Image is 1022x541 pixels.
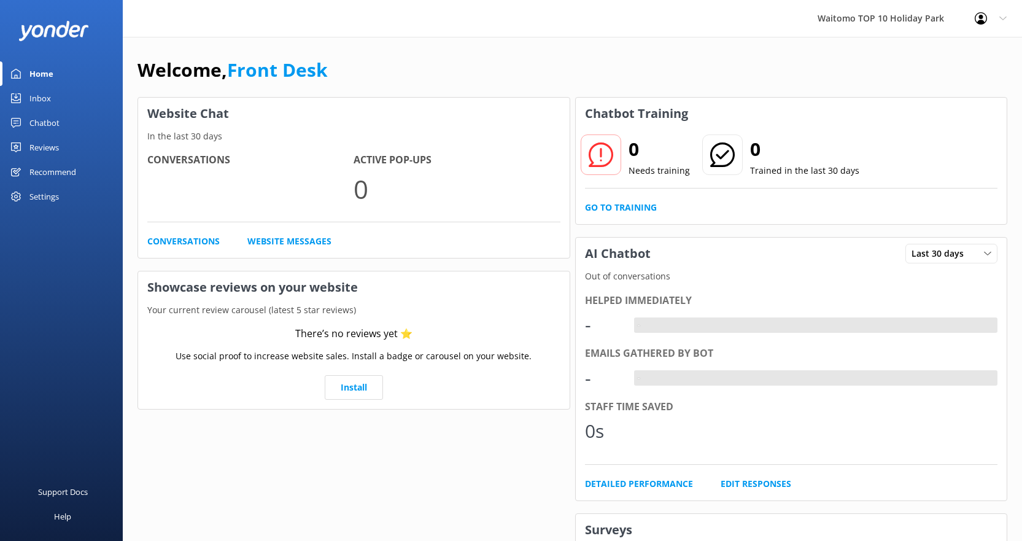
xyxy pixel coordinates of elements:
[629,164,690,177] p: Needs training
[634,317,643,333] div: -
[29,61,53,86] div: Home
[354,152,560,168] h4: Active Pop-ups
[29,86,51,111] div: Inbox
[29,160,76,184] div: Recommend
[585,201,657,214] a: Go to Training
[147,152,354,168] h4: Conversations
[585,477,693,491] a: Detailed Performance
[629,134,690,164] h2: 0
[634,370,643,386] div: -
[54,504,71,529] div: Help
[750,134,859,164] h2: 0
[138,130,570,143] p: In the last 30 days
[147,235,220,248] a: Conversations
[576,270,1007,283] p: Out of conversations
[29,184,59,209] div: Settings
[137,55,328,85] h1: Welcome,
[29,135,59,160] div: Reviews
[576,98,697,130] h3: Chatbot Training
[247,235,331,248] a: Website Messages
[585,346,998,362] div: Emails gathered by bot
[18,21,89,41] img: yonder-white-logo.png
[176,349,532,363] p: Use social proof to increase website sales. Install a badge or carousel on your website.
[38,480,88,504] div: Support Docs
[29,111,60,135] div: Chatbot
[721,477,791,491] a: Edit Responses
[576,238,660,270] h3: AI Chatbot
[138,98,570,130] h3: Website Chat
[295,326,412,342] div: There’s no reviews yet ⭐
[585,364,622,393] div: -
[138,271,570,303] h3: Showcase reviews on your website
[585,416,622,446] div: 0s
[750,164,859,177] p: Trained in the last 30 days
[227,57,328,82] a: Front Desk
[585,310,622,340] div: -
[912,247,971,260] span: Last 30 days
[585,399,998,415] div: Staff time saved
[585,293,998,309] div: Helped immediately
[354,168,560,209] p: 0
[138,303,570,317] p: Your current review carousel (latest 5 star reviews)
[325,375,383,400] a: Install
